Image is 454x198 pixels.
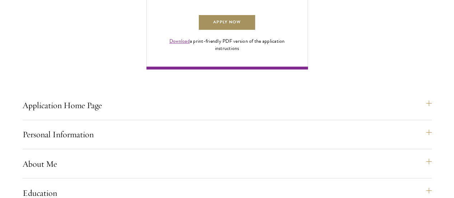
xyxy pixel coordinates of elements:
a: Apply Now [198,14,256,31]
button: About Me [23,155,432,172]
button: Application Home Page [23,97,432,114]
div: a print-friendly PDF version of the application instructions [161,38,293,52]
a: Download [169,37,190,45]
button: Personal Information [23,126,432,143]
